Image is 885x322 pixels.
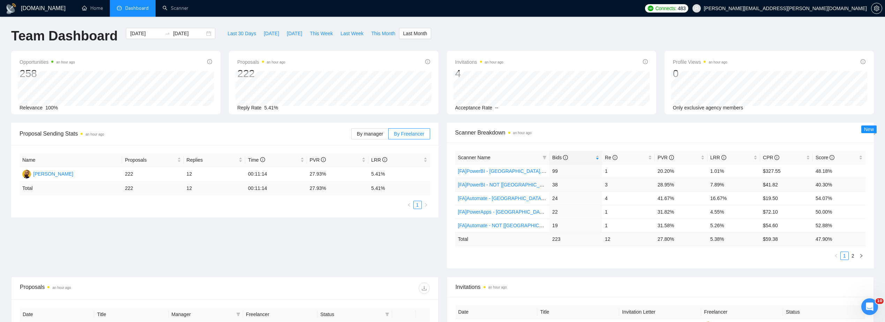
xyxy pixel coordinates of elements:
td: 40.30% [813,178,865,191]
td: 3 [602,178,655,191]
span: Last Week [340,30,363,37]
span: download [419,285,429,291]
div: 258 [20,67,75,80]
a: [FA]PowerBI - [GEOGRAPHIC_DATA], [GEOGRAPHIC_DATA], [GEOGRAPHIC_DATA] [458,168,647,174]
td: 27.93 % [307,182,368,195]
span: filter [385,312,389,316]
span: swap-right [165,31,170,36]
span: Relevance [20,105,43,110]
li: 1 [840,252,849,260]
a: 2 [849,252,857,260]
span: Proposals [237,58,285,66]
span: Proposal Sending Stats [20,129,351,138]
td: 7.89% [707,178,760,191]
td: 16.67% [707,191,760,205]
span: This Month [371,30,395,37]
td: 28.95% [655,178,707,191]
time: an hour ago [267,60,285,64]
span: Time [248,157,265,163]
th: Date [20,308,94,321]
a: homeHome [82,5,103,11]
td: 4.55% [707,205,760,219]
th: Proposals [122,153,183,167]
li: Next Page [422,201,430,209]
a: [FA]Automate - NOT [[GEOGRAPHIC_DATA], [GEOGRAPHIC_DATA], [GEOGRAPHIC_DATA]] [458,223,664,228]
div: 4 [455,67,503,80]
td: 22 [549,205,602,219]
td: 20.20% [655,164,707,178]
span: left [407,203,411,207]
td: $41.82 [760,178,813,191]
span: right [424,203,428,207]
button: right [857,252,865,260]
span: Status [320,310,382,318]
td: 12 [602,232,655,246]
a: [FA]PowerBI - NOT [[GEOGRAPHIC_DATA], CAN, [GEOGRAPHIC_DATA]] [458,182,621,187]
td: 31.82% [655,205,707,219]
span: left [834,254,838,258]
span: Manager [172,310,233,318]
td: 48.18% [813,164,865,178]
span: Reply Rate [237,105,261,110]
th: Invitation Letter [619,305,701,319]
a: [FA]Automate - [GEOGRAPHIC_DATA], [GEOGRAPHIC_DATA], [GEOGRAPHIC_DATA] [458,195,650,201]
td: 5.41 % [368,182,430,195]
span: Invitations [455,58,503,66]
time: an hour ago [85,132,104,136]
input: End date [173,30,205,37]
span: Last 30 Days [227,30,256,37]
a: searchScanner [163,5,188,11]
span: 10 [876,298,884,304]
th: Date [456,305,538,319]
button: Last 30 Days [224,28,260,39]
th: Freelancer [701,305,783,319]
span: Scanner Name [458,155,490,160]
span: By manager [357,131,383,137]
td: 00:11:14 [245,167,307,182]
span: PVR [310,157,326,163]
li: Next Page [857,252,865,260]
button: This Month [367,28,399,39]
span: info-circle [425,59,430,64]
td: 222 [122,167,183,182]
a: [FA]PowerApps - [GEOGRAPHIC_DATA], [GEOGRAPHIC_DATA], [GEOGRAPHIC_DATA] [458,209,654,215]
span: info-circle [774,155,779,160]
span: info-circle [563,155,568,160]
span: to [165,31,170,36]
span: -- [495,105,498,110]
a: setting [871,6,882,11]
span: info-circle [321,157,326,162]
a: FA[PERSON_NAME] [22,171,73,176]
span: New [864,127,874,132]
td: 222 [122,182,183,195]
td: 41.67% [655,191,707,205]
td: 52.88% [813,219,865,232]
li: 1 [413,201,422,209]
span: info-circle [207,59,212,64]
h1: Team Dashboard [11,28,118,44]
span: info-circle [643,59,648,64]
span: right [859,254,863,258]
span: filter [541,152,548,163]
img: upwork-logo.png [648,6,653,11]
span: CPR [763,155,779,160]
td: 1.01% [707,164,760,178]
div: [PERSON_NAME] [33,170,73,178]
td: 54.07% [813,191,865,205]
td: Total [20,182,122,195]
span: PVR [658,155,674,160]
button: setting [871,3,882,14]
span: This Week [310,30,333,37]
iframe: Intercom live chat [861,298,878,315]
img: FA [22,170,31,178]
span: user [694,6,699,11]
td: 223 [549,232,602,246]
span: Only exclusive agency members [673,105,743,110]
td: 50.00% [813,205,865,219]
span: Scanner Breakdown [455,128,866,137]
td: $19.50 [760,191,813,205]
img: logo [6,3,17,14]
time: an hour ago [488,285,507,289]
th: Replies [184,153,245,167]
